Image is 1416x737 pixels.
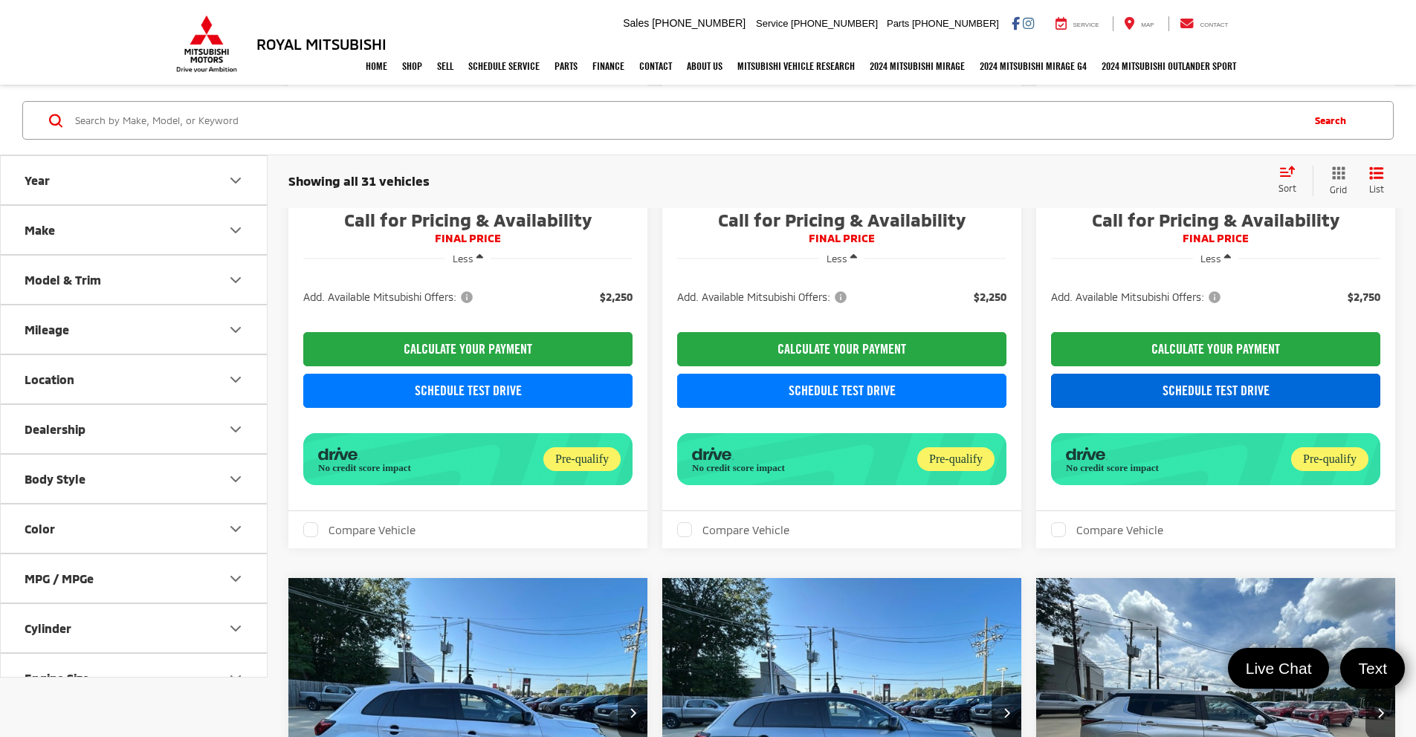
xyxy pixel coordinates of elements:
[227,371,245,389] div: Location
[303,522,416,537] label: Compare Vehicle
[1340,648,1405,689] a: Text
[1113,16,1165,31] a: Map
[1051,290,1226,305] button: Add. Available Mitsubishi Offers:
[756,18,788,29] span: Service
[547,48,585,85] a: Parts: Opens in a new tab
[173,15,240,73] img: Mitsubishi
[791,18,878,29] span: [PHONE_NUMBER]
[1271,166,1313,195] button: Select sort value
[679,48,730,85] a: About Us
[303,209,633,231] span: Call for Pricing & Availability
[677,209,1006,231] span: Call for Pricing & Availability
[1300,102,1368,139] button: Search
[25,522,55,536] div: Color
[25,322,69,337] div: Mileage
[1051,522,1163,537] label: Compare Vehicle
[1,455,268,503] button: Body StyleBody Style
[227,421,245,438] div: Dealership
[303,332,633,366] : CALCULATE YOUR PAYMENT
[25,422,85,436] div: Dealership
[677,290,852,305] button: Add. Available Mitsubishi Offers:
[1,554,268,603] button: MPG / MPGeMPG / MPGe
[74,103,1300,138] input: Search by Make, Model, or Keyword
[677,290,850,305] span: Add. Available Mitsubishi Offers:
[730,48,862,85] a: Mitsubishi Vehicle Research
[227,172,245,189] div: Year
[1358,166,1395,196] button: List View
[1228,648,1330,689] a: Live Chat
[1051,374,1380,408] a: Schedule Test Drive
[227,321,245,339] div: Mileage
[677,374,1006,408] a: Schedule Test Drive
[303,290,478,305] button: Add. Available Mitsubishi Offers:
[652,17,746,29] span: [PHONE_NUMBER]
[453,253,473,264] span: Less
[1,405,268,453] button: DealershipDealership
[1023,17,1034,29] a: Instagram: Click to visit our Instagram page
[1,156,268,204] button: YearYear
[623,17,649,29] span: Sales
[1238,658,1319,678] span: Live Chat
[819,245,864,272] button: Less
[227,669,245,687] div: Engine Size
[1,256,268,304] button: Model & TrimModel & Trim
[1313,166,1358,196] button: Grid View
[25,671,89,685] div: Engine Size
[677,522,789,537] label: Compare Vehicle
[1012,17,1020,29] a: Facebook: Click to visit our Facebook page
[1348,290,1380,305] span: $2,750
[632,48,679,85] a: Contact
[1,604,268,652] button: CylinderCylinder
[25,223,55,237] div: Make
[1141,22,1154,28] span: Map
[227,271,245,289] div: Model & Trim
[303,290,476,305] span: Add. Available Mitsubishi Offers:
[1200,22,1228,28] span: Contact
[1,305,268,354] button: MileageMileage
[827,253,847,264] span: Less
[585,48,632,85] a: Finance
[25,472,85,486] div: Body Style
[303,231,633,246] span: FINAL PRICE
[1200,253,1221,264] span: Less
[288,173,430,188] span: Showing all 31 vehicles
[1051,332,1380,366] : CALCULATE YOUR PAYMENT
[1,504,268,553] button: ColorColor
[974,290,1006,305] span: $2,250
[25,372,74,386] div: Location
[887,18,909,29] span: Parts
[227,570,245,588] div: MPG / MPGe
[1094,48,1244,85] a: 2024 Mitsubishi Outlander SPORT
[1330,184,1347,196] span: Grid
[25,621,71,635] div: Cylinder
[677,332,1006,366] : CALCULATE YOUR PAYMENT
[1051,231,1380,246] span: FINAL PRICE
[912,18,999,29] span: [PHONE_NUMBER]
[1168,16,1240,31] a: Contact
[972,48,1094,85] a: 2024 Mitsubishi Mirage G4
[395,48,430,85] a: Shop
[461,48,547,85] a: Schedule Service: Opens in a new tab
[227,470,245,488] div: Body Style
[1193,245,1238,272] button: Less
[1369,183,1384,195] span: List
[227,620,245,637] div: Cylinder
[256,36,387,52] h3: Royal Mitsubishi
[1073,22,1099,28] span: Service
[25,173,50,187] div: Year
[1,355,268,403] button: LocationLocation
[1278,183,1296,193] span: Sort
[1,206,268,254] button: MakeMake
[430,48,461,85] a: Sell
[227,520,245,538] div: Color
[445,245,491,272] button: Less
[1351,658,1394,678] span: Text
[1,654,268,702] button: Engine SizeEngine Size
[25,273,101,287] div: Model & Trim
[25,571,94,585] div: MPG / MPGe
[600,290,633,305] span: $2,250
[1051,290,1223,305] span: Add. Available Mitsubishi Offers:
[1051,209,1380,231] span: Call for Pricing & Availability
[358,48,395,85] a: Home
